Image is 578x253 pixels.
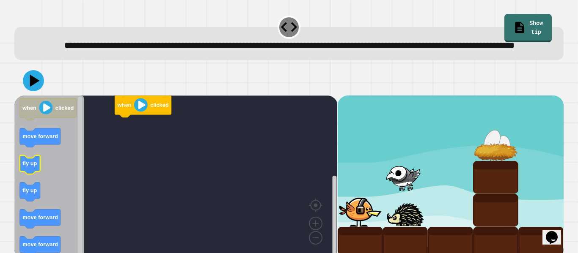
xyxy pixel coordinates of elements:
[117,102,132,108] text: when
[22,160,37,166] text: fly up
[542,219,570,245] iframe: chat widget
[22,187,37,193] text: fly up
[22,214,58,220] text: move forward
[22,133,58,139] text: move forward
[504,14,552,42] a: Show tip
[22,241,58,248] text: move forward
[150,102,168,108] text: clicked
[22,105,36,111] text: when
[55,105,74,111] text: clicked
